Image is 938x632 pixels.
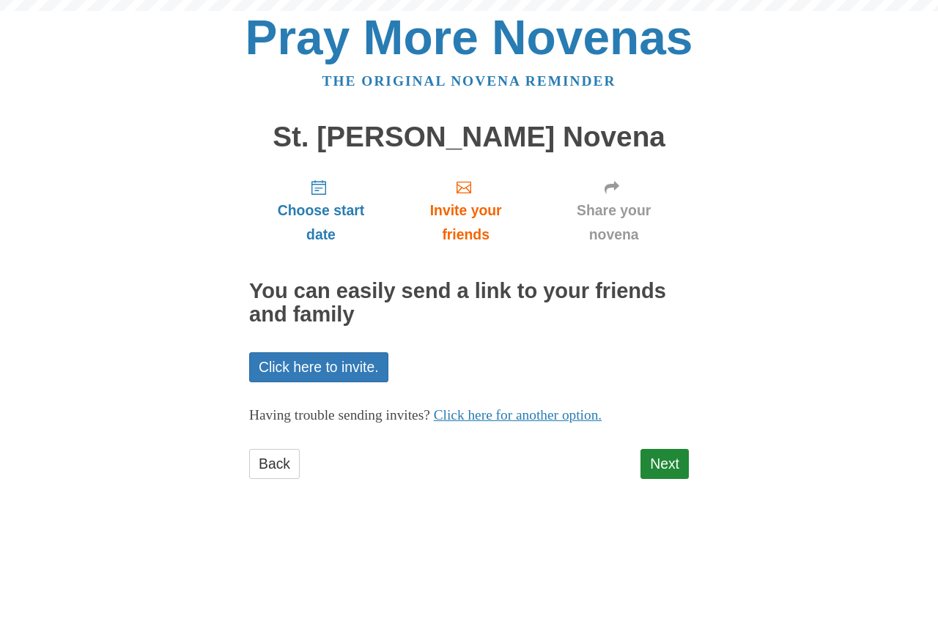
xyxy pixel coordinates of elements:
a: The original novena reminder [322,73,616,89]
span: Choose start date [264,198,378,247]
a: Share your novena [539,167,689,254]
a: Invite your friends [393,167,539,254]
a: Next [640,449,689,479]
h1: St. [PERSON_NAME] Novena [249,122,689,153]
span: Share your novena [553,198,674,247]
span: Invite your friends [407,198,524,247]
a: Click here for another option. [434,407,602,423]
a: Click here to invite. [249,352,388,382]
a: Back [249,449,300,479]
a: Choose start date [249,167,393,254]
span: Having trouble sending invites? [249,407,430,423]
h2: You can easily send a link to your friends and family [249,280,689,327]
a: Pray More Novenas [245,10,693,64]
